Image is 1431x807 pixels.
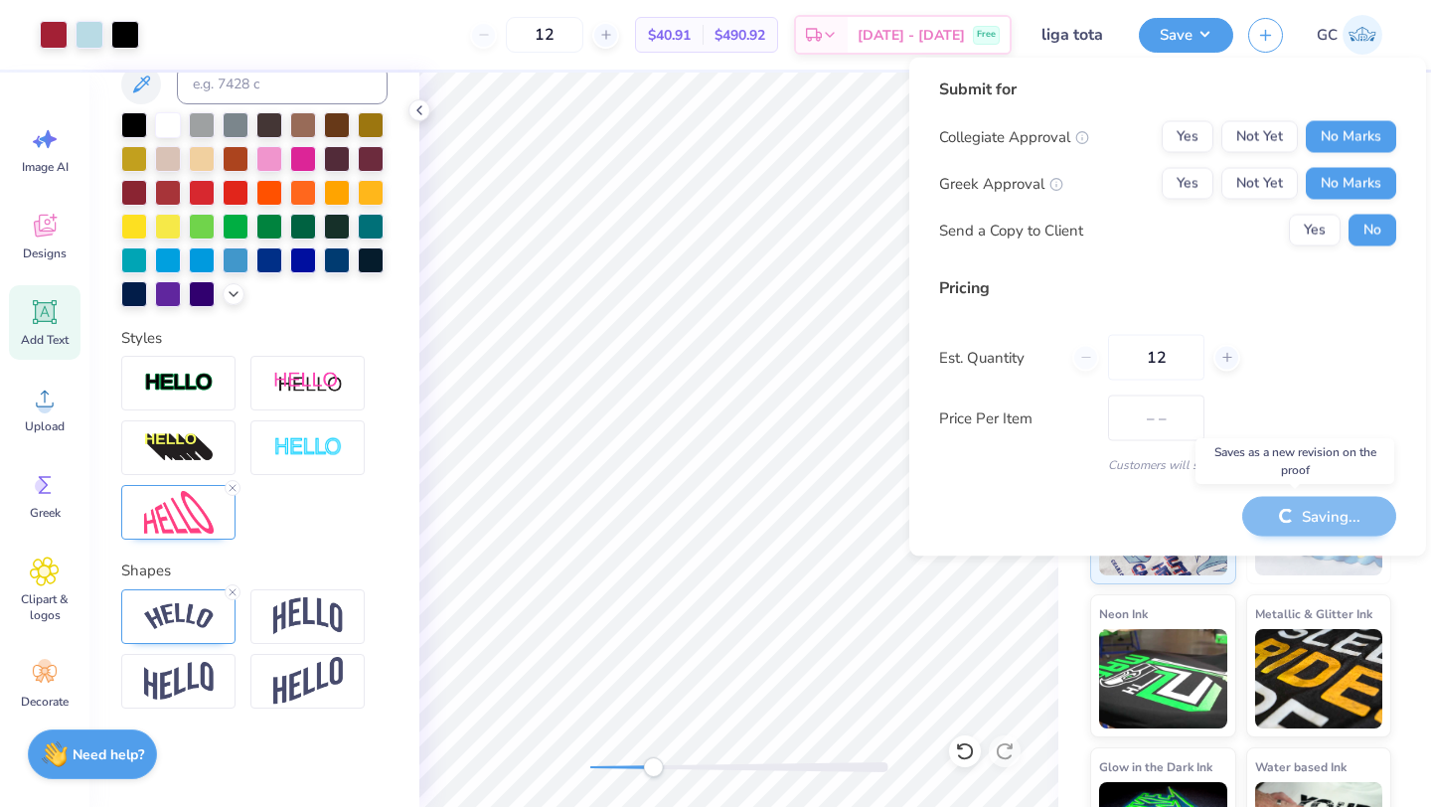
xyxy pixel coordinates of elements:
span: Glow in the Dark Ink [1099,756,1212,777]
img: Arch [273,597,343,635]
button: No [1349,215,1396,246]
label: Est. Quantity [939,346,1057,369]
div: Pricing [939,276,1396,300]
div: Accessibility label [643,757,663,777]
img: Stroke [144,372,214,395]
div: Collegiate Approval [939,125,1089,148]
a: GC [1308,15,1391,55]
img: Neon Ink [1099,629,1227,728]
img: Shadow [273,371,343,396]
div: Customers will see this price on HQ. [939,456,1396,474]
span: Decorate [21,694,69,710]
input: – – [506,17,583,53]
span: Greek [30,505,61,521]
span: Add Text [21,332,69,348]
button: No Marks [1306,168,1396,200]
span: Metallic & Glitter Ink [1255,603,1372,624]
input: – – [1108,335,1204,381]
img: Metallic & Glitter Ink [1255,629,1383,728]
button: Save [1139,18,1233,53]
span: Water based Ink [1255,756,1347,777]
input: Untitled Design [1027,15,1124,55]
div: Send a Copy to Client [939,219,1083,242]
div: Submit for [939,78,1396,101]
span: Image AI [22,159,69,175]
img: Negative Space [273,436,343,459]
span: Designs [23,245,67,261]
img: Free Distort [144,491,214,534]
div: Greek Approval [939,172,1063,195]
input: e.g. 7428 c [177,65,388,104]
label: Price Per Item [939,406,1093,429]
img: Flag [144,662,214,701]
span: $490.92 [715,25,765,46]
span: $40.91 [648,25,691,46]
button: No Marks [1306,121,1396,153]
span: GC [1317,24,1338,47]
img: Arc [144,603,214,630]
img: Rise [273,657,343,706]
span: Upload [25,418,65,434]
span: Free [977,28,996,42]
div: Saves as a new revision on the proof [1195,438,1394,484]
label: Styles [121,327,162,350]
button: Not Yet [1221,121,1298,153]
button: Not Yet [1221,168,1298,200]
button: Yes [1162,121,1213,153]
strong: Need help? [73,745,144,764]
img: 3D Illusion [144,432,214,464]
span: Clipart & logos [12,591,78,623]
span: [DATE] - [DATE] [858,25,965,46]
label: Shapes [121,560,171,582]
span: Neon Ink [1099,603,1148,624]
img: Gram Craven [1343,15,1382,55]
button: Yes [1289,215,1341,246]
button: Yes [1162,168,1213,200]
